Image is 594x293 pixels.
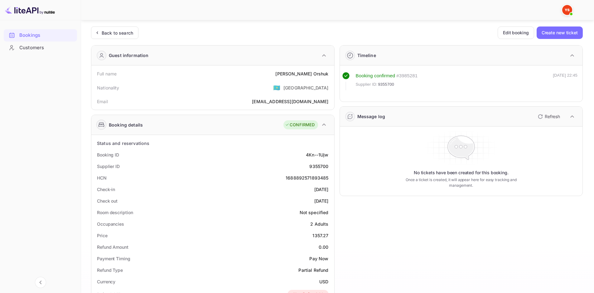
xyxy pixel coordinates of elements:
div: Refund Type [97,267,123,273]
img: LiteAPI logo [5,5,55,15]
div: 9355700 [309,163,328,170]
div: Check out [97,198,118,204]
div: Pay Now [309,255,328,262]
div: Booking details [109,122,143,128]
div: Payment Timing [97,255,130,262]
div: [GEOGRAPHIC_DATA] [283,84,329,91]
div: Customers [4,42,77,54]
div: Refund Amount [97,244,128,250]
div: Room description [97,209,133,216]
span: United States [273,82,280,93]
div: 1357.27 [312,232,328,239]
div: Booking ID [97,151,119,158]
div: [EMAIL_ADDRESS][DOMAIN_NAME] [252,98,328,105]
div: Booking confirmed [356,72,395,79]
div: USD [319,278,328,285]
div: Message log [357,113,385,120]
div: Full name [97,70,117,77]
img: Yandex Support [562,5,572,15]
button: Edit booking [498,26,534,39]
div: Timeline [357,52,376,59]
div: HCN [97,175,107,181]
button: Create new ticket [537,26,583,39]
div: Bookings [19,32,74,39]
div: [DATE] [314,198,329,204]
div: 0.00 [319,244,329,250]
a: Customers [4,42,77,53]
span: Supplier ID: [356,81,378,88]
p: No tickets have been created for this booking. [414,170,509,176]
div: Customers [19,44,74,51]
div: Partial Refund [298,267,328,273]
div: Check-in [97,186,115,193]
div: # 3985281 [396,72,418,79]
span: 9355700 [378,81,394,88]
div: 1688892571893485 [286,175,328,181]
div: 2 Adults [310,221,328,227]
div: [DATE] 22:45 [553,72,577,90]
div: Currency [97,278,115,285]
div: [PERSON_NAME] Orshuk [275,70,328,77]
p: Refresh [545,113,560,120]
div: [DATE] [314,186,329,193]
div: Status and reservations [97,140,149,146]
div: Nationality [97,84,119,91]
button: Collapse navigation [35,277,46,288]
div: 4Kn--1Ujw [306,151,328,158]
div: Supplier ID [97,163,120,170]
div: Back to search [102,30,133,36]
a: Bookings [4,29,77,41]
p: Once a ticket is created, it will appear here for easy tracking and management. [396,177,526,188]
div: CONFIRMED [285,122,315,128]
div: Occupancies [97,221,124,227]
div: Guest information [109,52,149,59]
div: Price [97,232,108,239]
button: Refresh [534,112,563,122]
div: Email [97,98,108,105]
div: Not specified [300,209,329,216]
